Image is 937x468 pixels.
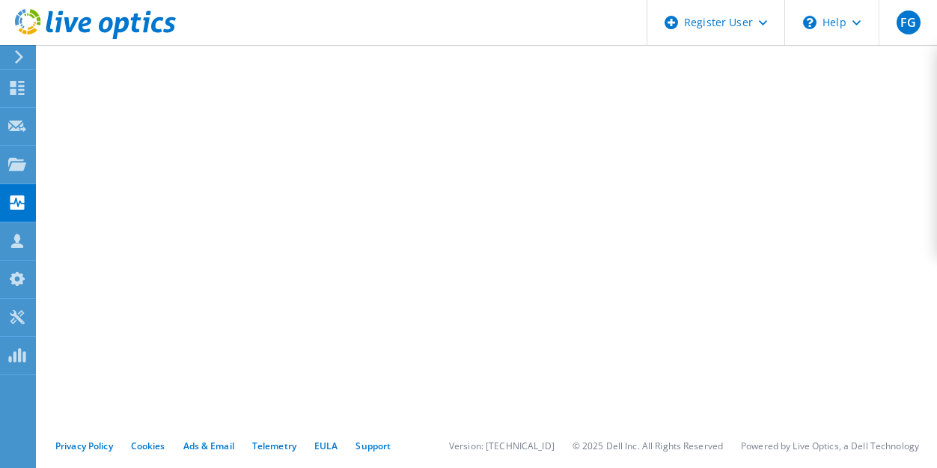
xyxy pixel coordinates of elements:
[314,440,338,452] a: EULA
[741,440,919,452] li: Powered by Live Optics, a Dell Technology
[131,440,165,452] a: Cookies
[573,440,723,452] li: © 2025 Dell Inc. All Rights Reserved
[355,440,391,452] a: Support
[897,10,921,34] span: FG
[252,440,296,452] a: Telemetry
[449,440,555,452] li: Version: [TECHNICAL_ID]
[803,16,817,29] svg: \n
[183,440,234,452] a: Ads & Email
[55,440,113,452] a: Privacy Policy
